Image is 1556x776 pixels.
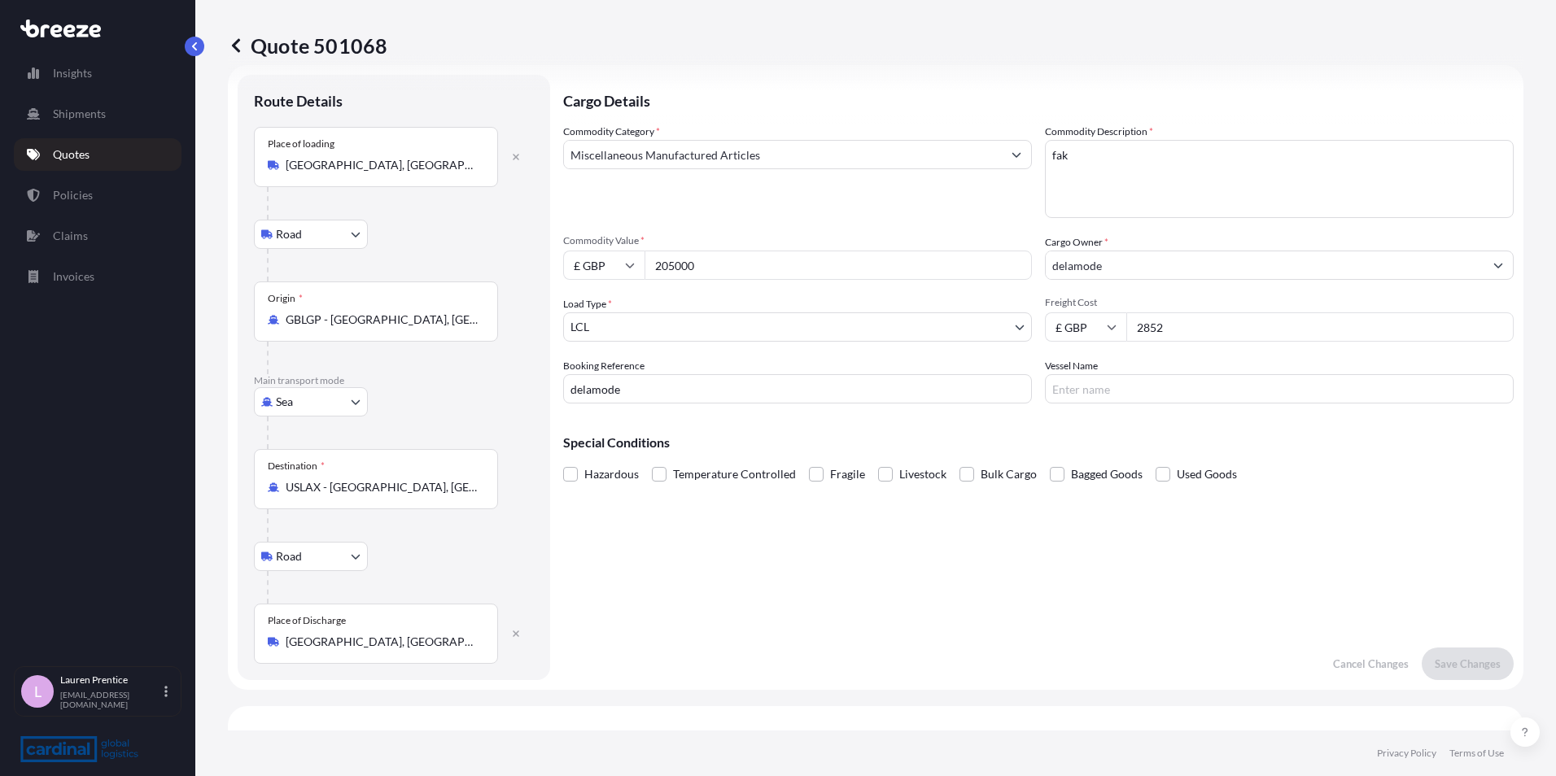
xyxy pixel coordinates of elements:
span: Road [276,548,302,565]
img: organization-logo [20,736,138,762]
textarea: fak [1045,140,1514,218]
span: L [34,683,42,700]
button: Cancel Changes [1320,647,1422,680]
input: Place of loading [286,157,478,173]
a: Insights [14,57,181,89]
span: Bulk Cargo [981,462,1037,486]
span: Temperature Controlled [673,462,796,486]
p: [EMAIL_ADDRESS][DOMAIN_NAME] [60,690,161,709]
span: Road [276,226,302,242]
span: LCL [570,319,589,335]
p: Quote 501068 [228,33,387,59]
span: Livestock [899,462,946,486]
input: Type amount [645,251,1032,280]
label: Cargo Owner [1045,234,1108,251]
button: Select transport [254,220,368,249]
label: Booking Reference [563,358,645,374]
span: Load Type [563,296,612,312]
a: Shipments [14,98,181,130]
div: Place of loading [268,137,334,150]
button: Select transport [254,542,368,571]
label: Commodity Category [563,124,660,140]
p: Special Conditions [563,436,1514,449]
input: Select a commodity type [564,140,1002,169]
span: Sea [276,394,293,410]
input: Full name [1046,251,1484,280]
div: Origin [268,292,303,305]
p: Shipments [53,106,106,122]
div: Place of Discharge [268,614,346,627]
a: Claims [14,220,181,252]
p: Lauren Prentice [60,674,161,687]
label: Vessel Name [1045,358,1098,374]
span: Hazardous [584,462,639,486]
a: Terms of Use [1449,747,1504,760]
p: Claims [53,228,88,244]
a: Invoices [14,260,181,293]
span: Used Goods [1177,462,1237,486]
input: Origin [286,312,478,328]
p: Invoices [53,268,94,285]
div: Destination [268,460,325,473]
button: Save Changes [1422,647,1514,680]
input: Place of Discharge [286,634,478,650]
p: Cargo Details [563,75,1514,124]
input: Your internal reference [563,374,1032,403]
p: Main transport mode [254,374,534,387]
button: LCL [563,312,1032,342]
p: Policies [53,187,93,203]
p: Cancel Changes [1333,656,1409,672]
p: Route Details [254,91,343,111]
a: Quotes [14,138,181,171]
a: Privacy Policy [1377,747,1436,760]
span: Freight Cost [1045,296,1514,309]
p: Quotes [53,146,90,163]
input: Enter amount [1126,312,1514,342]
button: Select transport [254,387,368,416]
button: Show suggestions [1002,140,1031,169]
span: Fragile [830,462,865,486]
a: Policies [14,179,181,211]
input: Enter name [1045,374,1514,403]
button: Show suggestions [1484,251,1513,280]
label: Commodity Description [1045,124,1153,140]
p: Save Changes [1435,656,1501,672]
span: Bagged Goods [1071,462,1143,486]
span: Commodity Value [563,234,1032,247]
input: Destination [286,479,478,495]
p: Insights [53,65,92,81]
